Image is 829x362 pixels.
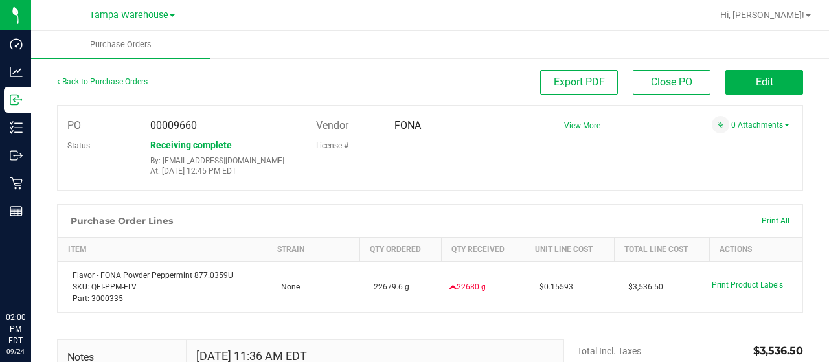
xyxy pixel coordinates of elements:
[622,282,663,291] span: $3,536.50
[316,116,348,135] label: Vendor
[540,70,618,95] button: Export PDF
[71,216,173,226] h1: Purchase Order Lines
[651,76,692,88] span: Close PO
[394,119,421,131] span: FONA
[13,258,52,297] iframe: Resource center
[10,205,23,218] inline-svg: Reports
[10,177,23,190] inline-svg: Retail
[89,10,168,21] span: Tampa Warehouse
[73,39,169,51] span: Purchase Orders
[614,238,710,262] th: Total Line Cost
[31,31,210,58] a: Purchase Orders
[359,238,441,262] th: Qty Ordered
[150,140,232,150] span: Receiving complete
[67,116,81,135] label: PO
[731,120,789,130] a: 0 Attachments
[10,93,23,106] inline-svg: Inbound
[367,282,409,291] span: 22679.6 g
[449,281,486,293] span: 22680 g
[150,119,197,131] span: 00009660
[67,136,90,155] label: Status
[633,70,710,95] button: Close PO
[753,345,803,357] span: $3,536.50
[316,136,348,155] label: License #
[762,216,789,225] span: Print All
[10,38,23,51] inline-svg: Dashboard
[150,166,297,175] p: At: [DATE] 12:45 PM EDT
[10,121,23,134] inline-svg: Inventory
[10,65,23,78] inline-svg: Analytics
[577,346,641,356] span: Total Incl. Taxes
[712,280,783,289] span: Print Product Labels
[525,238,614,262] th: Unit Line Cost
[10,149,23,162] inline-svg: Outbound
[66,269,260,304] div: Flavor - FONA Powder Peppermint 877.0359U SKU: QFI-PPM-FLV Part: 3000335
[267,238,359,262] th: Strain
[441,238,525,262] th: Qty Received
[533,282,573,291] span: $0.15593
[6,311,25,346] p: 02:00 PM EDT
[57,77,148,86] a: Back to Purchase Orders
[710,238,802,262] th: Actions
[564,121,600,130] a: View More
[554,76,605,88] span: Export PDF
[720,10,804,20] span: Hi, [PERSON_NAME]!
[275,282,300,291] span: None
[756,76,773,88] span: Edit
[58,238,267,262] th: Item
[6,346,25,356] p: 09/24
[712,116,729,133] span: Attach a document
[150,156,297,165] p: By: [EMAIL_ADDRESS][DOMAIN_NAME]
[725,70,803,95] button: Edit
